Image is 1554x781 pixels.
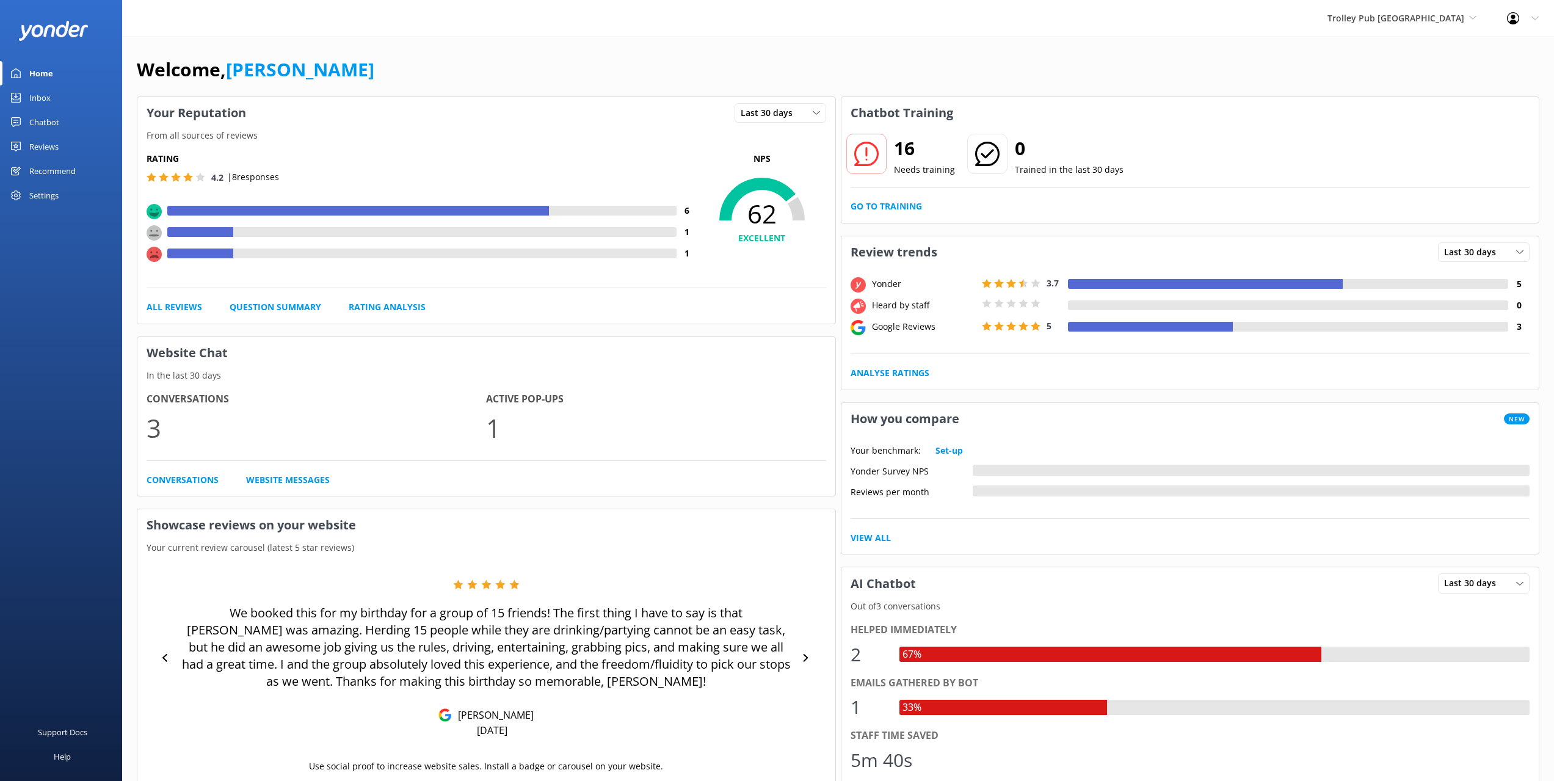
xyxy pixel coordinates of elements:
[309,760,663,773] p: Use social proof to increase website sales. Install a badge or carousel on your website.
[29,110,59,134] div: Chatbot
[137,369,835,382] p: In the last 30 days
[851,675,1530,691] div: Emails gathered by bot
[147,391,486,407] h4: Conversations
[246,473,330,487] a: Website Messages
[1015,163,1124,176] p: Trained in the last 30 days
[1508,277,1530,291] h4: 5
[486,391,826,407] h4: Active Pop-ups
[1508,320,1530,333] h4: 3
[841,236,946,268] h3: Review trends
[230,300,321,314] a: Question Summary
[851,366,929,380] a: Analyse Ratings
[698,231,826,245] h4: EXCELLENT
[851,200,922,213] a: Go to Training
[1504,413,1530,424] span: New
[851,485,973,496] div: Reviews per month
[147,152,698,165] h5: Rating
[869,299,979,312] div: Heard by staff
[841,403,968,435] h3: How you compare
[841,600,1539,613] p: Out of 3 conversations
[935,444,963,457] a: Set-up
[137,541,835,554] p: Your current review carousel (latest 5 star reviews)
[438,708,452,722] img: Google Reviews
[677,225,698,239] h4: 1
[486,407,826,448] p: 1
[851,444,921,457] p: Your benchmark:
[29,183,59,208] div: Settings
[477,724,507,737] p: [DATE]
[181,605,792,690] p: We booked this for my birthday for a group of 15 friends! The first thing I have to say is that [...
[29,85,51,110] div: Inbox
[741,106,800,120] span: Last 30 days
[147,473,219,487] a: Conversations
[147,300,202,314] a: All Reviews
[894,134,955,163] h2: 16
[677,204,698,217] h4: 6
[1047,320,1051,332] span: 5
[1015,134,1124,163] h2: 0
[698,198,826,229] span: 62
[1508,299,1530,312] h4: 0
[1327,12,1464,24] span: Trolley Pub [GEOGRAPHIC_DATA]
[137,55,374,84] h1: Welcome,
[869,277,979,291] div: Yonder
[211,172,223,183] span: 4.2
[851,531,891,545] a: View All
[851,746,912,775] div: 5m 40s
[899,647,924,663] div: 67%
[851,465,973,476] div: Yonder Survey NPS
[137,337,835,369] h3: Website Chat
[226,57,374,82] a: [PERSON_NAME]
[851,728,1530,744] div: Staff time saved
[227,170,279,184] p: | 8 responses
[869,320,979,333] div: Google Reviews
[698,152,826,165] p: NPS
[851,692,887,722] div: 1
[349,300,426,314] a: Rating Analysis
[29,61,53,85] div: Home
[137,97,255,129] h3: Your Reputation
[841,568,925,600] h3: AI Chatbot
[894,163,955,176] p: Needs training
[54,744,71,769] div: Help
[137,129,835,142] p: From all sources of reviews
[841,97,962,129] h3: Chatbot Training
[899,700,924,716] div: 33%
[452,708,534,722] p: [PERSON_NAME]
[851,640,887,669] div: 2
[677,247,698,260] h4: 1
[29,134,59,159] div: Reviews
[1444,576,1503,590] span: Last 30 days
[1047,277,1059,289] span: 3.7
[29,159,76,183] div: Recommend
[147,407,486,448] p: 3
[1444,245,1503,259] span: Last 30 days
[851,622,1530,638] div: Helped immediately
[137,509,835,541] h3: Showcase reviews on your website
[38,720,87,744] div: Support Docs
[18,21,89,41] img: yonder-white-logo.png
